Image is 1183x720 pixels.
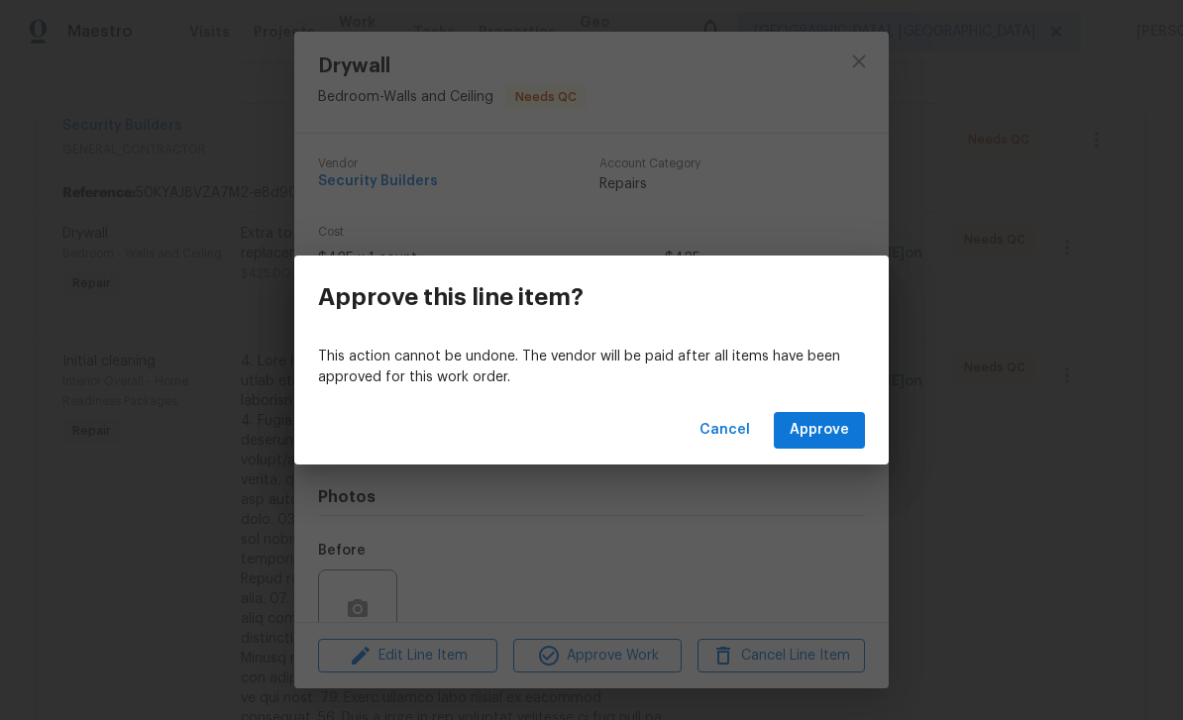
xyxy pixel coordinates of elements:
[318,347,865,388] p: This action cannot be undone. The vendor will be paid after all items have been approved for this...
[318,283,584,311] h3: Approve this line item?
[699,418,750,443] span: Cancel
[692,412,758,449] button: Cancel
[790,418,849,443] span: Approve
[774,412,865,449] button: Approve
